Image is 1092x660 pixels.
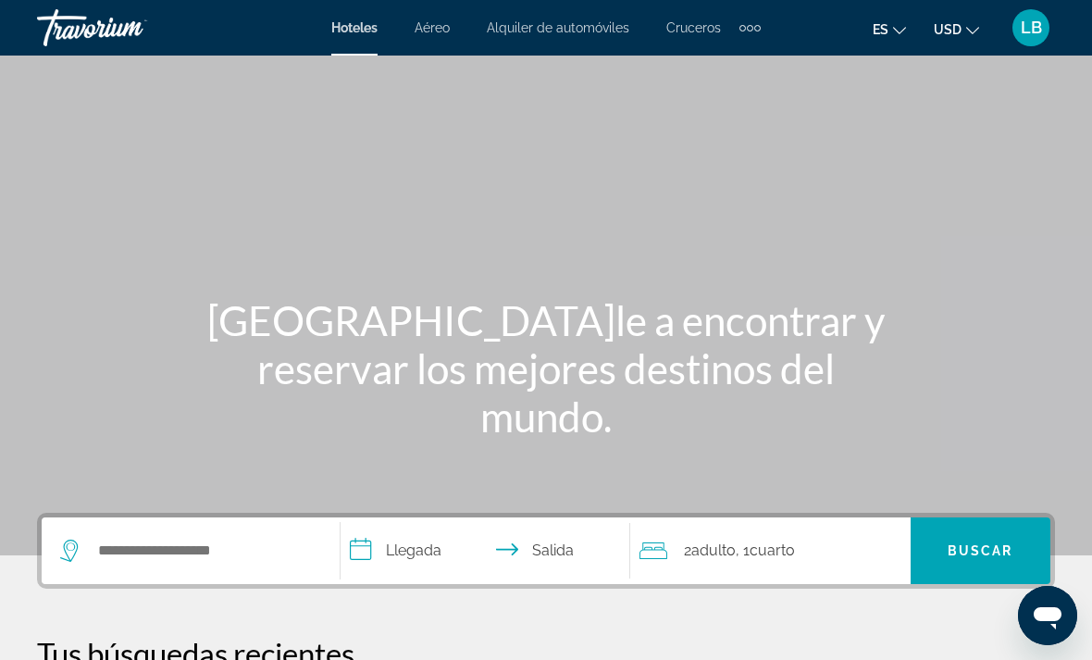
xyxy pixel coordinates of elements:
a: Alquiler de automóviles [487,20,629,35]
button: Change currency [934,16,979,43]
span: USD [934,22,962,37]
a: Hoteles [331,20,378,35]
button: Change language [873,16,906,43]
a: Cruceros [666,20,721,35]
iframe: Botón para iniciar la ventana de mensajería [1018,586,1077,645]
span: , 1 [736,538,795,564]
button: Buscar [911,517,1050,584]
span: 2 [684,538,736,564]
button: Travelers: 2 adults, 0 children [630,517,911,584]
button: User Menu [1007,8,1055,47]
a: Aéreo [415,20,450,35]
a: Travorium [37,4,222,52]
span: Buscar [948,543,1013,558]
div: Search widget [42,517,1050,584]
span: Adulto [691,542,736,559]
button: Extra navigation items [739,13,761,43]
span: es [873,22,888,37]
span: Cuarto [750,542,795,559]
span: LB [1021,19,1042,37]
h1: [GEOGRAPHIC_DATA]le a encontrar y reservar los mejores destinos del mundo. [199,296,893,441]
button: Check in and out dates [341,517,630,584]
